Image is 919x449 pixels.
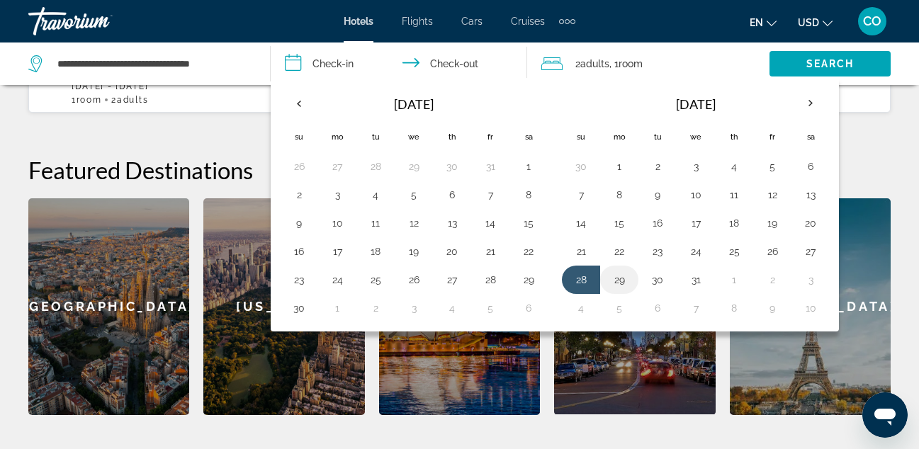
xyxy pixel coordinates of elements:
[288,241,310,261] button: Day 16
[570,270,592,290] button: Day 28
[479,185,502,205] button: Day 7
[402,213,425,233] button: Day 12
[402,157,425,176] button: Day 29
[441,213,463,233] button: Day 13
[723,241,745,261] button: Day 25
[402,185,425,205] button: Day 5
[863,14,881,28] span: CO
[608,185,631,205] button: Day 8
[441,185,463,205] button: Day 6
[769,51,891,76] button: Search
[271,42,527,85] button: Check in and out dates
[402,270,425,290] button: Day 26
[750,17,763,28] span: en
[364,298,387,318] button: Day 2
[723,270,745,290] button: Day 1
[684,270,707,290] button: Day 31
[580,58,609,69] span: Adults
[799,157,822,176] button: Day 6
[28,198,189,415] a: [GEOGRAPHIC_DATA]
[750,12,777,33] button: Change language
[559,10,575,33] button: Extra navigation items
[517,185,540,205] button: Day 8
[402,241,425,261] button: Day 19
[854,6,891,36] button: User Menu
[326,185,349,205] button: Day 3
[364,241,387,261] button: Day 18
[608,213,631,233] button: Day 15
[511,16,545,27] a: Cruises
[402,16,433,27] a: Flights
[288,157,310,176] button: Day 26
[326,270,349,290] button: Day 24
[862,392,908,438] iframe: Botón para iniciar la ventana de mensajería
[326,241,349,261] button: Day 17
[479,241,502,261] button: Day 21
[479,298,502,318] button: Day 5
[570,298,592,318] button: Day 4
[479,270,502,290] button: Day 28
[570,241,592,261] button: Day 21
[527,42,769,85] button: Travelers: 2 adults, 0 children
[77,95,102,105] span: Room
[761,157,784,176] button: Day 5
[684,241,707,261] button: Day 24
[479,213,502,233] button: Day 14
[646,298,669,318] button: Day 6
[72,81,295,91] p: [DATE] - [DATE]
[517,213,540,233] button: Day 15
[609,54,643,74] span: , 1
[799,185,822,205] button: Day 13
[723,185,745,205] button: Day 11
[646,241,669,261] button: Day 23
[799,213,822,233] button: Day 20
[570,157,592,176] button: Day 30
[364,157,387,176] button: Day 28
[326,298,349,318] button: Day 1
[479,157,502,176] button: Day 31
[761,185,784,205] button: Day 12
[684,157,707,176] button: Day 3
[570,213,592,233] button: Day 14
[364,213,387,233] button: Day 11
[798,17,819,28] span: USD
[318,87,509,121] th: [DATE]
[761,241,784,261] button: Day 26
[684,185,707,205] button: Day 10
[791,87,830,120] button: Next month
[646,213,669,233] button: Day 16
[441,157,463,176] button: Day 30
[72,95,101,105] span: 1
[326,213,349,233] button: Day 10
[723,298,745,318] button: Day 8
[799,241,822,261] button: Day 27
[288,298,310,318] button: Day 30
[517,298,540,318] button: Day 6
[28,156,891,184] h2: Featured Destinations
[619,58,643,69] span: Room
[575,54,609,74] span: 2
[646,270,669,290] button: Day 30
[441,298,463,318] button: Day 4
[761,213,784,233] button: Day 19
[806,58,855,69] span: Search
[203,198,364,415] a: [US_STATE]
[364,185,387,205] button: Day 4
[280,87,318,120] button: Previous month
[364,270,387,290] button: Day 25
[608,298,631,318] button: Day 5
[684,213,707,233] button: Day 17
[117,95,148,105] span: Adults
[608,270,631,290] button: Day 29
[798,12,833,33] button: Change currency
[646,185,669,205] button: Day 9
[517,157,540,176] button: Day 1
[600,87,791,121] th: [DATE]
[517,270,540,290] button: Day 29
[111,95,148,105] span: 2
[288,185,310,205] button: Day 2
[28,3,170,40] a: Travorium
[288,213,310,233] button: Day 9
